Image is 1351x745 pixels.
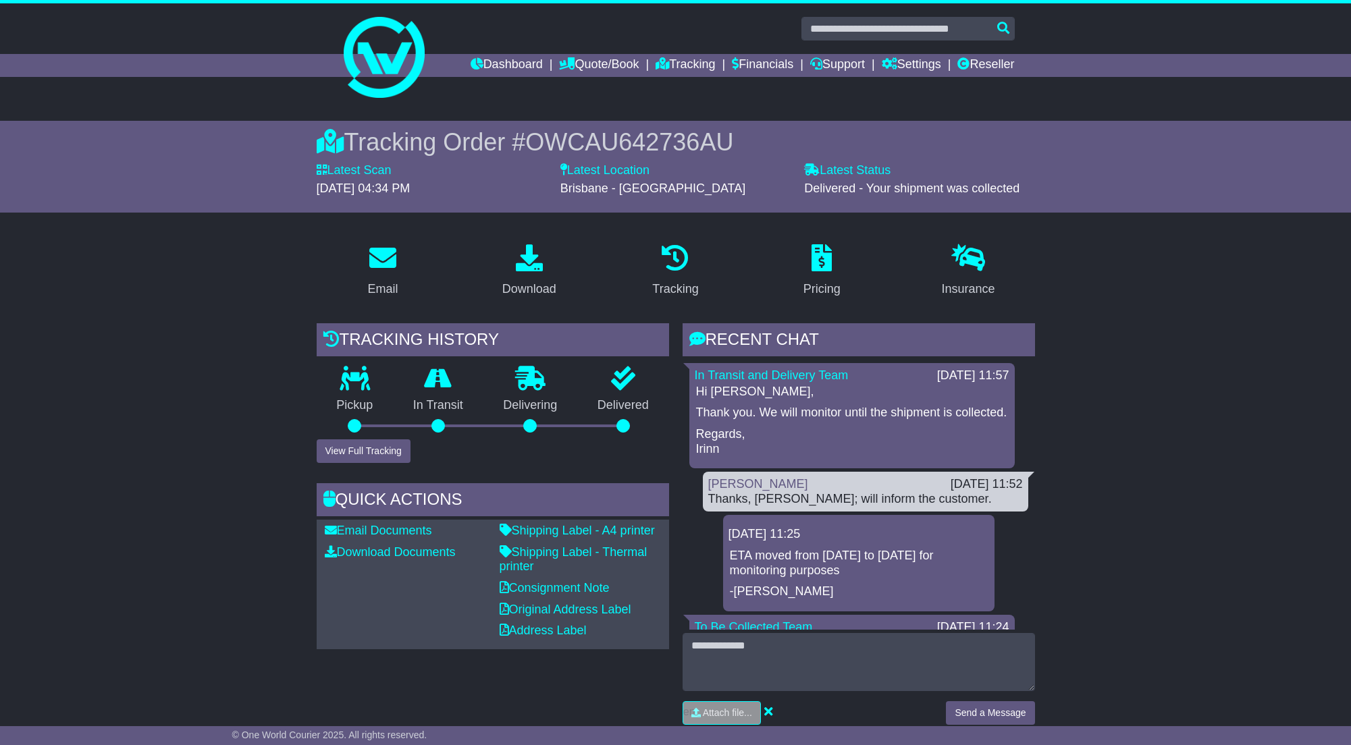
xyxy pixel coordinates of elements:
p: In Transit [393,398,483,413]
span: [DATE] 04:34 PM [317,182,410,195]
a: Address Label [500,624,587,637]
div: RECENT CHAT [683,323,1035,360]
a: Quote/Book [559,54,639,77]
a: Email Documents [325,524,432,537]
span: OWCAU642736AU [525,128,733,156]
a: Settings [882,54,941,77]
div: [DATE] 11:25 [729,527,989,542]
div: Tracking history [317,323,669,360]
p: ETA moved from [DATE] to [DATE] for monitoring purposes [730,549,988,578]
a: Shipping Label - A4 printer [500,524,655,537]
label: Latest Scan [317,163,392,178]
a: Insurance [933,240,1004,303]
div: Insurance [942,280,995,298]
a: Financials [732,54,793,77]
a: Consignment Note [500,581,610,595]
a: Download [494,240,565,303]
div: Pricing [803,280,841,298]
a: In Transit and Delivery Team [695,368,849,382]
a: Download Documents [325,545,456,559]
div: Download [502,280,556,298]
a: [PERSON_NAME] [708,477,808,491]
a: To Be Collected Team [695,620,813,634]
a: Dashboard [471,54,543,77]
div: [DATE] 11:24 [937,620,1009,635]
a: Shipping Label - Thermal printer [500,545,647,574]
div: Email [367,280,398,298]
p: Regards, Irinn [696,427,1008,456]
a: Reseller [957,54,1014,77]
p: -[PERSON_NAME] [730,584,988,599]
div: Tracking Order # [317,128,1035,157]
a: Original Address Label [500,603,631,616]
p: Delivered [577,398,669,413]
p: Pickup [317,398,394,413]
div: Thanks, [PERSON_NAME]; will inform the customer. [708,492,1023,507]
button: View Full Tracking [317,439,410,463]
label: Latest Location [560,163,650,178]
span: Delivered - Your shipment was collected [804,182,1019,195]
a: Pricing [795,240,849,303]
p: Delivering [483,398,578,413]
p: Thank you. We will monitor until the shipment is collected. [696,406,1008,420]
p: Hi [PERSON_NAME], [696,385,1008,399]
span: © One World Courier 2025. All rights reserved. [232,729,427,740]
button: Send a Message [946,701,1034,725]
a: Tracking [643,240,707,303]
a: Email [359,240,406,303]
a: Tracking [656,54,715,77]
label: Latest Status [804,163,891,178]
div: Quick Actions [317,483,669,520]
a: Support [810,54,865,77]
div: [DATE] 11:57 [937,368,1009,383]
span: Brisbane - [GEOGRAPHIC_DATA] [560,182,745,195]
div: [DATE] 11:52 [951,477,1023,492]
div: Tracking [652,280,698,298]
